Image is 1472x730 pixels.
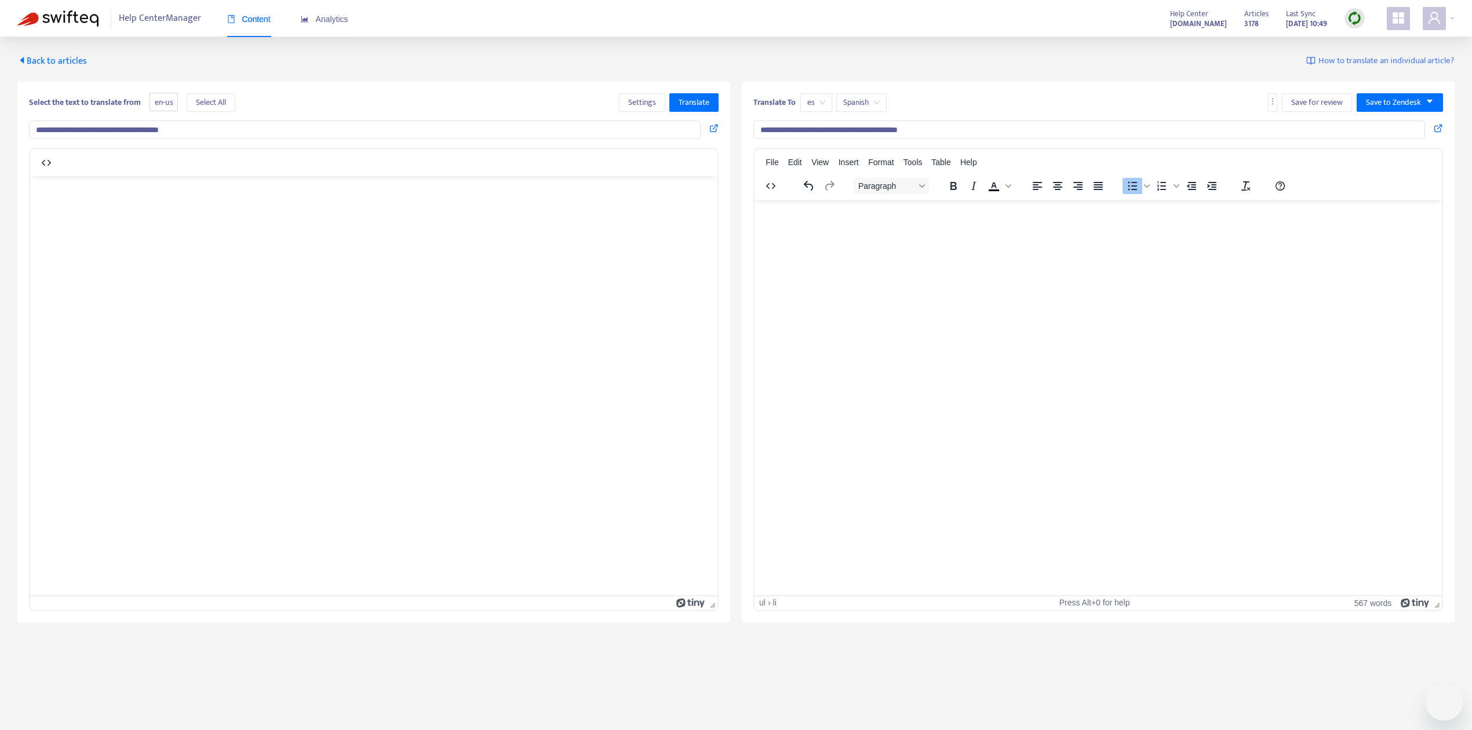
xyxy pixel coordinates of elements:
[1182,178,1201,194] button: Decrease indent
[1236,178,1256,194] button: Clear formatting
[931,158,950,167] span: Table
[858,181,915,191] span: Paragraph
[1202,178,1222,194] button: Increase indent
[1306,54,1455,68] a: How to translate an individual article?
[1269,97,1277,105] span: more
[196,96,226,109] span: Select All
[676,598,705,607] a: Powered by Tiny
[29,96,141,109] b: Select the text to translate from
[943,178,963,194] button: Bold
[1088,178,1108,194] button: Justify
[788,158,802,167] span: Edit
[766,158,779,167] span: File
[119,8,201,30] span: Help Center Manager
[1354,598,1392,608] button: 567 words
[960,158,977,167] span: Help
[768,598,771,608] div: ›
[1318,54,1455,68] span: How to translate an individual article?
[983,598,1207,608] div: Press Alt+0 for help
[843,94,880,111] span: Spanish
[30,176,717,596] iframe: Rich Text Area
[807,94,825,111] span: es
[903,158,923,167] span: Tools
[679,96,709,109] span: Translate
[1170,17,1227,30] a: [DOMAIN_NAME]
[1286,8,1316,20] span: Last Sync
[868,158,894,167] span: Format
[1268,93,1277,112] button: more
[1391,11,1405,25] span: appstore
[1170,8,1208,20] span: Help Center
[1357,93,1443,112] button: Save to Zendeskcaret-down
[1028,178,1047,194] button: Align left
[227,14,271,24] span: Content
[839,158,859,167] span: Insert
[1426,684,1463,721] iframe: Botón para iniciar la ventana de mensajería
[17,56,27,65] span: caret-left
[1291,96,1343,109] span: Save for review
[17,10,99,27] img: Swifteq
[619,93,665,112] button: Settings
[227,15,235,23] span: book
[187,93,235,112] button: Select All
[984,178,1013,194] div: Text color Black
[819,178,839,194] button: Redo
[301,14,348,24] span: Analytics
[854,178,929,194] button: Block Paragraph
[1426,97,1434,105] span: caret-down
[1427,11,1441,25] span: user
[759,598,766,608] div: ul
[811,158,829,167] span: View
[1282,93,1352,112] button: Save for review
[1244,8,1269,20] span: Articles
[17,53,87,69] span: Back to articles
[1401,598,1430,607] a: Powered by Tiny
[628,96,656,109] span: Settings
[1306,56,1316,65] img: image-link
[669,93,719,112] button: Translate
[799,178,819,194] button: Undo
[301,15,309,23] span: area-chart
[705,596,717,610] div: Press the Up and Down arrow keys to resize the editor.
[1270,178,1290,194] button: Help
[150,93,178,112] span: en-us
[773,598,777,608] div: li
[1048,178,1067,194] button: Align center
[1286,17,1327,30] strong: [DATE] 10:49
[753,96,796,109] b: Translate To
[1347,11,1362,25] img: sync.dc5367851b00ba804db3.png
[755,200,1442,596] iframe: Rich Text Area
[964,178,983,194] button: Italic
[1366,96,1421,109] span: Save to Zendesk
[1123,178,1152,194] div: Bullet list
[1244,17,1259,30] strong: 3178
[1152,178,1181,194] div: Numbered list
[1068,178,1088,194] button: Align right
[1430,596,1442,610] div: Press the Up and Down arrow keys to resize the editor.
